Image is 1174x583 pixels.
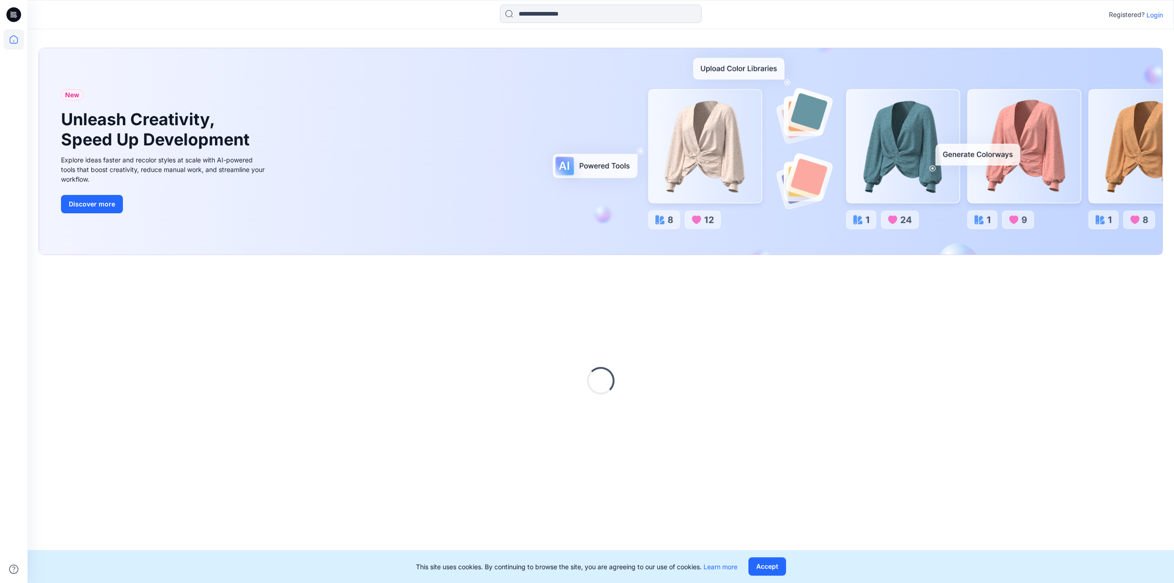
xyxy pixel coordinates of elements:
[61,155,267,184] div: Explore ideas faster and recolor styles at scale with AI-powered tools that boost creativity, red...
[1109,9,1145,20] p: Registered?
[61,195,267,213] a: Discover more
[65,89,79,100] span: New
[416,562,737,572] p: This site uses cookies. By continuing to browse the site, you are agreeing to our use of cookies.
[61,195,123,213] button: Discover more
[61,110,254,149] h1: Unleash Creativity, Speed Up Development
[748,557,786,576] button: Accept
[703,563,737,571] a: Learn more
[1146,10,1163,20] p: Login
